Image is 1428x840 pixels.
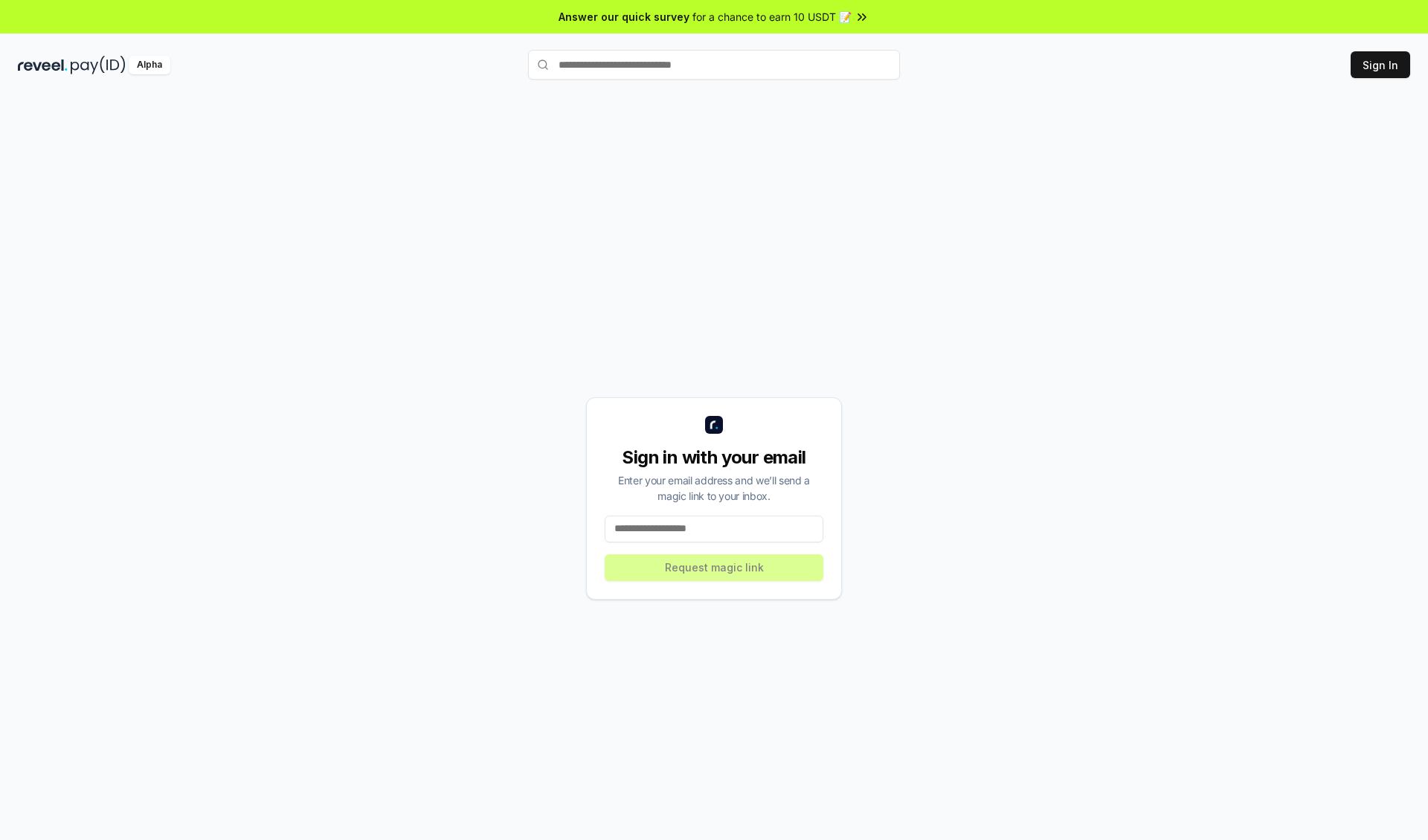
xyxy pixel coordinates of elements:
span: for a chance to earn 10 USDT 📝 [692,9,852,25]
div: Sign in with your email [605,446,823,469]
img: logo_small [705,416,723,434]
div: Alpha [129,56,170,74]
img: pay_id [71,56,126,74]
span: Answer our quick survey [559,9,689,25]
img: reveel_dark [18,56,68,74]
div: Enter your email address and we’ll send a magic link to your inbox. [605,472,823,504]
button: Sign In [1351,51,1410,78]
